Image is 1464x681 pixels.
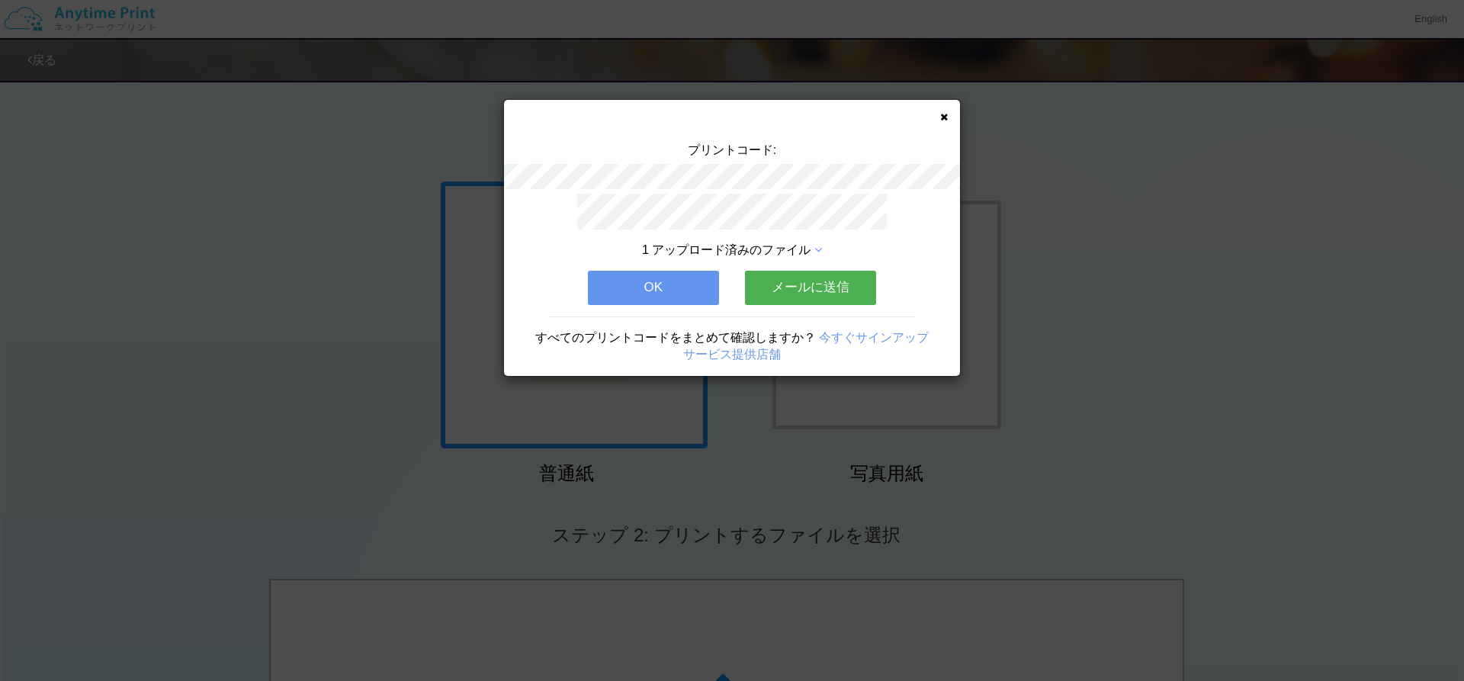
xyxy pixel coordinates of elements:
[683,348,781,361] a: サービス提供店舗
[819,331,929,344] a: 今すぐサインアップ
[535,331,816,344] span: すべてのプリントコードをまとめて確認しますか？
[745,271,876,304] button: メールに送信
[588,271,719,304] button: OK
[642,243,811,256] span: 1 アップロード済みのファイル
[688,143,776,156] span: プリントコード:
